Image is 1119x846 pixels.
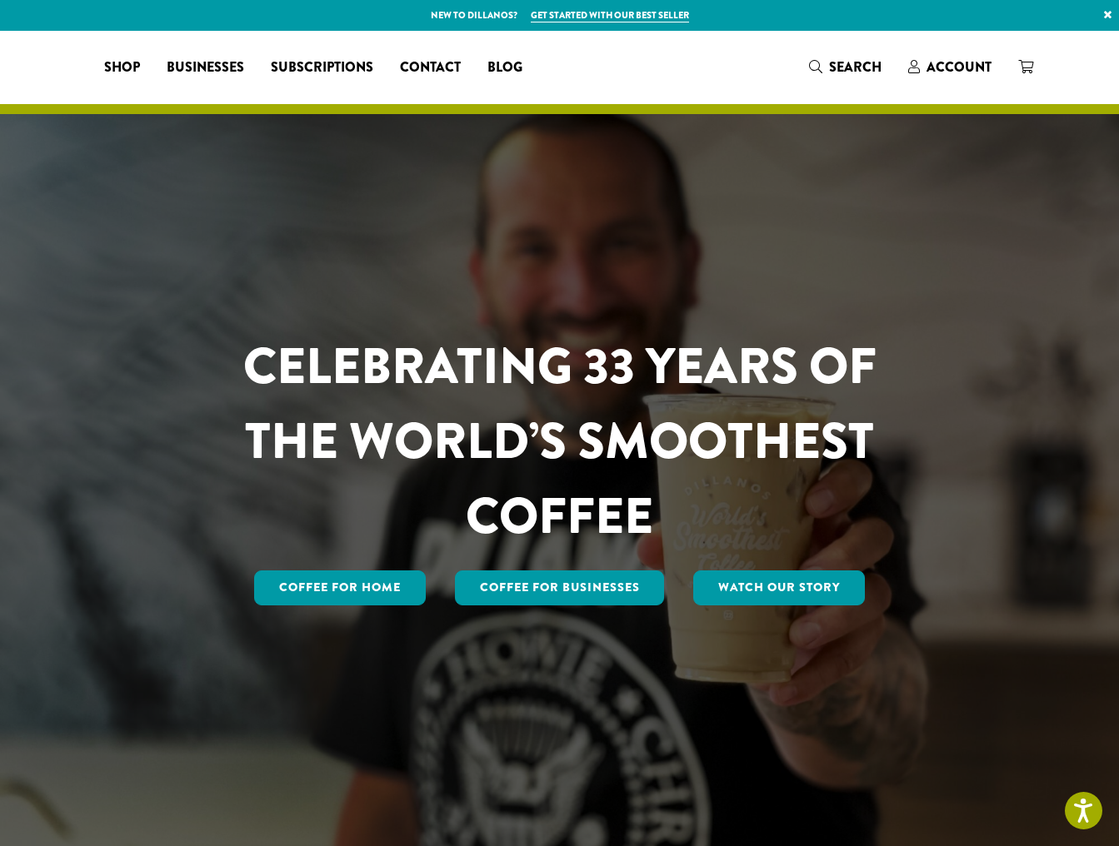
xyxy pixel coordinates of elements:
[104,57,140,78] span: Shop
[254,570,426,605] a: Coffee for Home
[167,57,244,78] span: Businesses
[400,57,461,78] span: Contact
[455,570,665,605] a: Coffee For Businesses
[796,53,895,81] a: Search
[829,57,882,77] span: Search
[927,57,992,77] span: Account
[194,329,926,554] h1: CELEBRATING 33 YEARS OF THE WORLD’S SMOOTHEST COFFEE
[531,8,689,22] a: Get started with our best seller
[693,570,865,605] a: Watch Our Story
[91,54,153,81] a: Shop
[271,57,373,78] span: Subscriptions
[487,57,522,78] span: Blog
